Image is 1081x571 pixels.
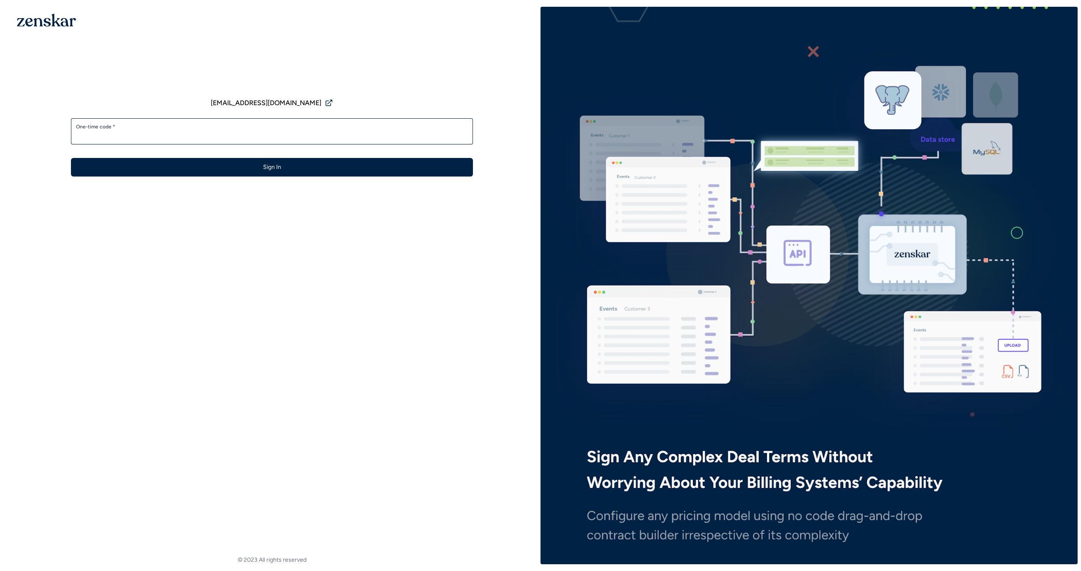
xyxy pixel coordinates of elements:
img: 1OGAJ2xQqyY4LXKgY66KYq0eOWRCkrZdAb3gUhuVAqdWPZE9SRJmCz+oDMSn4zDLXe31Ii730ItAGKgCKgCCgCikA4Av8PJUP... [17,14,76,27]
footer: © 2023 All rights reserved [3,556,540,564]
span: [EMAIL_ADDRESS][DOMAIN_NAME] [211,98,321,108]
button: Sign In [71,158,473,177]
label: One-time code * [76,123,468,130]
